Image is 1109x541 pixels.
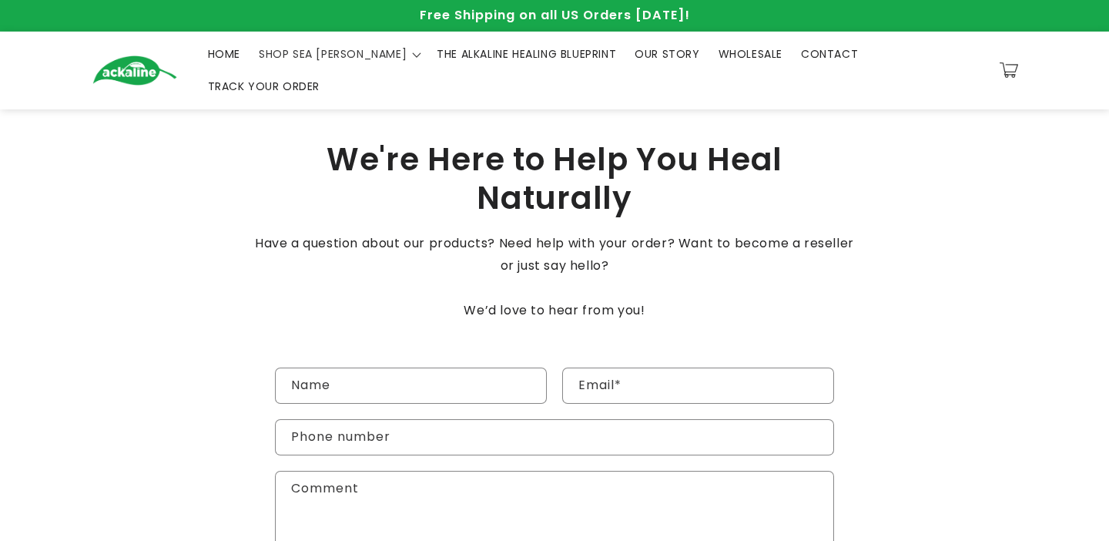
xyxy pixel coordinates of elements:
[709,38,792,70] a: WHOLESALE
[437,47,616,61] span: THE ALKALINE HEALING BLUEPRINT
[208,79,320,93] span: TRACK YOUR ORDER
[801,47,858,61] span: CONTACT
[635,47,699,61] span: OUR STORY
[427,38,625,70] a: THE ALKALINE HEALING BLUEPRINT
[254,233,855,321] p: Have a question about our products? Need help with your order? Want to become a reseller or just ...
[259,47,407,61] span: SHOP SEA [PERSON_NAME]
[208,47,240,61] span: HOME
[792,38,867,70] a: CONTACT
[327,137,782,220] span: We're Here to Help You Heal Naturally
[199,38,250,70] a: HOME
[250,38,427,70] summary: SHOP SEA [PERSON_NAME]
[719,47,782,61] span: WHOLESALE
[625,38,709,70] a: OUR STORY
[92,55,177,86] img: Ackaline
[199,70,330,102] a: TRACK YOUR ORDER
[420,6,690,24] span: Free Shipping on all US Orders [DATE]!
